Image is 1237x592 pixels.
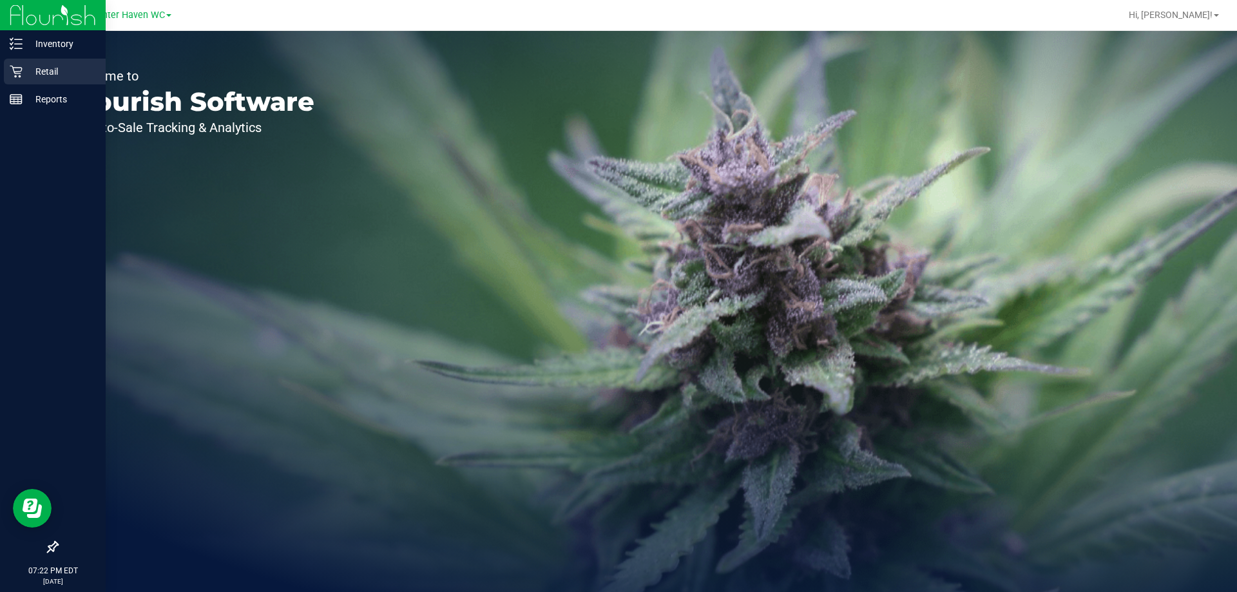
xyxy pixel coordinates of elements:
[10,37,23,50] inline-svg: Inventory
[23,36,100,52] p: Inventory
[91,10,165,21] span: Winter Haven WC
[70,89,314,115] p: Flourish Software
[6,577,100,586] p: [DATE]
[23,64,100,79] p: Retail
[1129,10,1213,20] span: Hi, [PERSON_NAME]!
[13,489,52,528] iframe: Resource center
[6,565,100,577] p: 07:22 PM EDT
[10,65,23,78] inline-svg: Retail
[23,91,100,107] p: Reports
[70,121,314,134] p: Seed-to-Sale Tracking & Analytics
[70,70,314,82] p: Welcome to
[10,93,23,106] inline-svg: Reports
